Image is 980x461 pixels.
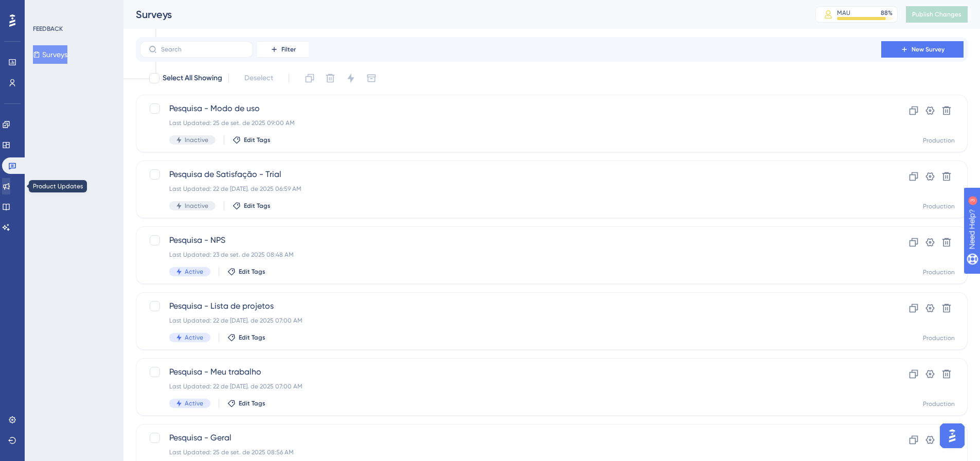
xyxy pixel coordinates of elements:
iframe: UserGuiding AI Assistant Launcher [937,420,968,451]
div: FEEDBACK [33,25,63,33]
span: Active [185,268,203,276]
div: Production [923,202,955,210]
button: Filter [257,41,309,58]
span: Pesquisa - NPS [169,234,852,246]
div: 3 [72,5,75,13]
button: Edit Tags [233,202,271,210]
input: Search [161,46,244,53]
span: Edit Tags [244,202,271,210]
div: Surveys [136,7,790,22]
span: Pesquisa - Geral [169,432,852,444]
span: Publish Changes [912,10,961,19]
span: Pesquisa - Lista de projetos [169,300,852,312]
span: Edit Tags [239,268,265,276]
span: Pesquisa - Modo de uso [169,102,852,115]
span: Deselect [244,72,273,84]
span: Select All Showing [163,72,222,84]
div: Last Updated: 25 de set. de 2025 09:00 AM [169,119,852,127]
div: Last Updated: 22 de [DATE]. de 2025 07:00 AM [169,382,852,391]
span: Active [185,399,203,407]
span: Inactive [185,202,208,210]
button: New Survey [881,41,964,58]
div: Production [923,136,955,145]
button: Publish Changes [906,6,968,23]
div: Last Updated: 22 de [DATE]. de 2025 07:00 AM [169,316,852,325]
span: Pesquisa de Satisfação - Trial [169,168,852,181]
button: Deselect [235,69,282,87]
span: Active [185,333,203,342]
span: Need Help? [24,3,64,15]
div: Production [923,268,955,276]
span: Edit Tags [244,136,271,144]
div: Production [923,334,955,342]
button: Edit Tags [227,333,265,342]
button: Edit Tags [227,399,265,407]
span: New Survey [912,45,945,54]
button: Edit Tags [233,136,271,144]
button: Surveys [33,45,67,64]
span: Filter [281,45,296,54]
div: MAU [837,9,850,17]
div: Last Updated: 23 de set. de 2025 08:48 AM [169,251,852,259]
span: Pesquisa - Meu trabalho [169,366,852,378]
span: Inactive [185,136,208,144]
span: Edit Tags [239,399,265,407]
div: 88 % [881,9,893,17]
div: Last Updated: 22 de [DATE]. de 2025 06:59 AM [169,185,852,193]
span: Edit Tags [239,333,265,342]
button: Edit Tags [227,268,265,276]
div: Last Updated: 25 de set. de 2025 08:56 AM [169,448,852,456]
div: Production [923,400,955,408]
